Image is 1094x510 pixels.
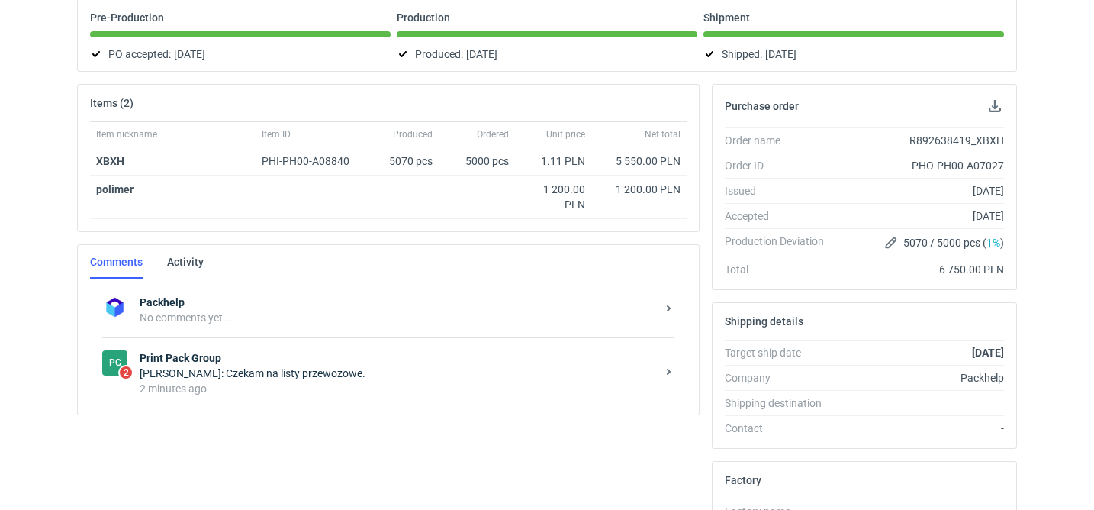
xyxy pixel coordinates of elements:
div: Accepted [725,208,836,224]
p: Pre-Production [90,11,164,24]
div: Shipped: [703,45,1004,63]
div: - [836,421,1004,436]
div: 5 550.00 PLN [597,153,681,169]
div: No comments yet... [140,310,656,325]
div: Issued [725,183,836,199]
div: [DATE] [836,208,1004,224]
span: Item nickname [96,128,157,140]
span: 1% [986,237,1000,249]
div: [PERSON_NAME]: Czekam na listy przewozowe. [140,366,656,381]
p: Production [397,11,450,24]
strong: polimer [96,183,134,195]
div: Shipping destination [725,395,836,411]
h2: Shipping details [725,315,803,328]
div: Order ID [725,158,836,173]
button: Download PO [986,97,1004,115]
a: XBXH [96,155,124,167]
button: Edit production Deviation [882,234,900,252]
img: Packhelp [102,295,127,320]
span: Produced [393,128,433,140]
div: Print Pack Group [102,350,127,376]
a: Activity [167,245,204,279]
span: Item ID [262,128,291,140]
h2: Purchase order [725,100,799,112]
strong: Print Pack Group [140,350,656,366]
span: Unit price [546,128,585,140]
div: 1 200.00 PLN [597,182,681,197]
div: Total [725,262,836,277]
span: 5070 / 5000 pcs ( ) [903,235,1004,250]
span: [DATE] [466,45,497,63]
span: 2 [120,366,132,379]
strong: [DATE] [972,347,1004,359]
h2: Factory [725,474,761,486]
div: PO accepted: [90,45,391,63]
span: Net total [645,128,681,140]
div: 5000 pcs [439,147,515,176]
span: Ordered [477,128,509,140]
strong: Packhelp [140,295,656,310]
div: Target ship date [725,345,836,360]
div: 1.11 PLN [521,153,585,169]
div: Production Deviation [725,234,836,252]
div: R892638419_XBXH [836,133,1004,148]
div: PHI-PH00-A08840 [262,153,364,169]
div: PHO-PH00-A07027 [836,158,1004,173]
figcaption: PG [102,350,127,376]
div: Order name [725,133,836,148]
p: Shipment [703,11,750,24]
div: 2 minutes ago [140,381,656,396]
div: Produced: [397,45,697,63]
div: 1 200.00 PLN [521,182,585,212]
h2: Items (2) [90,97,134,109]
div: Contact [725,421,836,436]
div: Company [725,370,836,386]
div: [DATE] [836,183,1004,199]
div: 6 750.00 PLN [836,262,1004,277]
a: Comments [90,245,143,279]
div: 5070 pcs [370,147,439,176]
span: [DATE] [174,45,205,63]
div: Packhelp [836,370,1004,386]
span: [DATE] [765,45,796,63]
